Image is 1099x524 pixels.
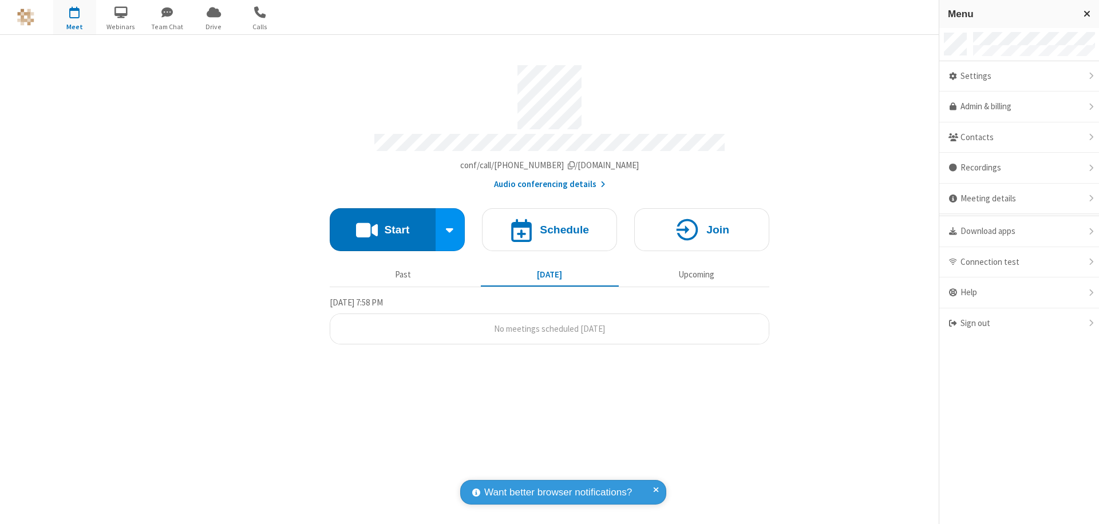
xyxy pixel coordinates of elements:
span: Drive [192,22,235,32]
div: Contacts [939,122,1099,153]
div: Meeting details [939,184,1099,215]
span: Webinars [100,22,143,32]
div: Recordings [939,153,1099,184]
div: Connection test [939,247,1099,278]
section: Today's Meetings [330,296,769,345]
span: Want better browser notifications? [484,485,632,500]
div: Sign out [939,308,1099,339]
div: Download apps [939,216,1099,247]
button: Upcoming [627,264,765,285]
img: QA Selenium DO NOT DELETE OR CHANGE [17,9,34,26]
h4: Join [706,224,729,235]
div: Help [939,277,1099,308]
button: Schedule [482,208,617,251]
button: Audio conferencing details [494,178,606,191]
button: [DATE] [481,264,619,285]
span: Calls [239,22,282,32]
button: Copy my meeting room linkCopy my meeting room link [460,159,639,172]
button: Join [634,208,769,251]
span: No meetings scheduled [DATE] [494,323,605,334]
h3: Menu [948,9,1073,19]
span: Team Chat [146,22,189,32]
span: Meet [53,22,96,32]
button: Past [334,264,472,285]
div: Start conference options [436,208,465,251]
div: Settings [939,61,1099,92]
section: Account details [330,57,769,191]
a: Admin & billing [939,92,1099,122]
button: Start [330,208,436,251]
span: [DATE] 7:58 PM [330,297,383,308]
h4: Schedule [540,224,589,235]
span: Copy my meeting room link [460,160,639,170]
h4: Start [384,224,409,235]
